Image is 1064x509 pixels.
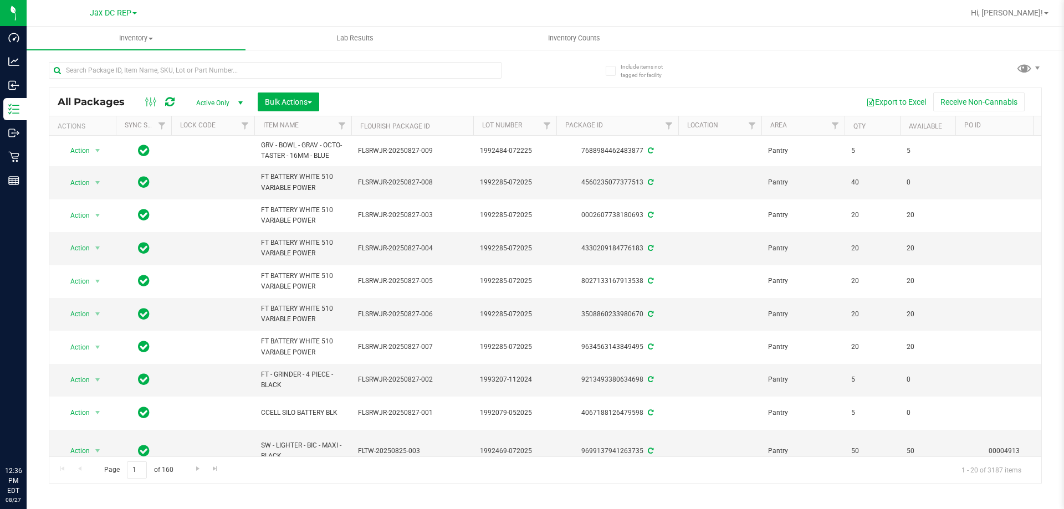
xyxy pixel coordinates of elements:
[646,147,653,155] span: Sync from Compliance System
[91,405,105,420] span: select
[480,374,550,385] span: 1993207-112024
[621,63,676,79] span: Include items not tagged for facility
[5,496,22,504] p: 08/27
[91,175,105,191] span: select
[555,210,680,220] div: 0002607738180693
[907,342,949,352] span: 20
[60,340,90,355] span: Action
[261,440,345,461] span: SW - LIGHTER - BIC - MAXI - BLACK
[480,446,550,456] span: 1992469-072025
[60,240,90,256] span: Action
[851,210,893,220] span: 20
[153,116,171,135] a: Filter
[261,336,345,357] span: FT BATTERY WHITE 510 VARIABLE POWER
[333,116,351,135] a: Filter
[138,207,150,223] span: In Sync
[768,210,838,220] span: Pantry
[555,146,680,156] div: 7688984462483877
[851,408,893,418] span: 5
[853,122,866,130] a: Qty
[265,97,312,106] span: Bulk Actions
[125,121,167,129] a: Sync Status
[60,306,90,322] span: Action
[91,143,105,158] span: select
[646,343,653,351] span: Sync from Compliance System
[555,342,680,352] div: 9634563143849495
[907,309,949,320] span: 20
[555,177,680,188] div: 4560235077377513
[358,374,467,385] span: FLSRWJR-20250827-002
[358,342,467,352] span: FLSRWJR-20250827-007
[138,372,150,387] span: In Sync
[768,309,838,320] span: Pantry
[826,116,845,135] a: Filter
[138,174,150,190] span: In Sync
[261,172,345,193] span: FT BATTERY WHITE 510 VARIABLE POWER
[60,208,90,223] span: Action
[480,276,550,286] span: 1992285-072025
[138,273,150,289] span: In Sync
[646,310,653,318] span: Sync from Compliance System
[851,374,893,385] span: 5
[933,92,1025,111] button: Receive Non-Cannabis
[964,121,981,129] a: PO ID
[555,446,680,456] div: 9699137941263735
[60,443,90,459] span: Action
[538,116,556,135] a: Filter
[555,309,680,320] div: 3508860233980670
[138,240,150,256] span: In Sync
[480,309,550,320] span: 1992285-072025
[555,276,680,286] div: 8027133167913538
[480,177,550,188] span: 1992285-072025
[768,374,838,385] span: Pantry
[358,408,467,418] span: FLSRWJR-20250827-001
[91,274,105,289] span: select
[8,32,19,43] inline-svg: Dashboard
[358,276,467,286] span: FLSRWJR-20250827-005
[138,143,150,158] span: In Sync
[8,127,19,138] inline-svg: Outbound
[8,151,19,162] inline-svg: Retail
[190,461,206,476] a: Go to the next page
[11,420,44,454] iframe: Resource center
[321,33,388,43] span: Lab Results
[859,92,933,111] button: Export to Excel
[60,405,90,420] span: Action
[851,146,893,156] span: 5
[91,340,105,355] span: select
[768,408,838,418] span: Pantry
[261,140,345,161] span: GRV - BOWL - GRAV - OCTO-TASTER - 16MM - BLUE
[646,447,653,455] span: Sync from Compliance System
[768,276,838,286] span: Pantry
[90,8,131,18] span: Jax DC REP
[27,27,245,50] a: Inventory
[768,342,838,352] span: Pantry
[687,121,718,129] a: Location
[261,304,345,325] span: FT BATTERY WHITE 510 VARIABLE POWER
[660,116,678,135] a: Filter
[851,342,893,352] span: 20
[60,274,90,289] span: Action
[8,56,19,67] inline-svg: Analytics
[138,405,150,420] span: In Sync
[358,177,467,188] span: FLSRWJR-20250827-008
[91,208,105,223] span: select
[907,408,949,418] span: 0
[261,369,345,390] span: FT - GRINDER - 4 PIECE - BLACK
[768,146,838,156] span: Pantry
[480,408,550,418] span: 1992079-052025
[907,276,949,286] span: 20
[58,96,136,108] span: All Packages
[907,243,949,254] span: 20
[91,240,105,256] span: select
[358,243,467,254] span: FLSRWJR-20250827-004
[95,461,182,479] span: Page of 160
[909,122,942,130] a: Available
[907,210,949,220] span: 20
[127,461,147,479] input: 1
[261,271,345,292] span: FT BATTERY WHITE 510 VARIABLE POWER
[565,121,603,129] a: Package ID
[245,27,464,50] a: Lab Results
[907,374,949,385] span: 0
[261,205,345,226] span: FT BATTERY WHITE 510 VARIABLE POWER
